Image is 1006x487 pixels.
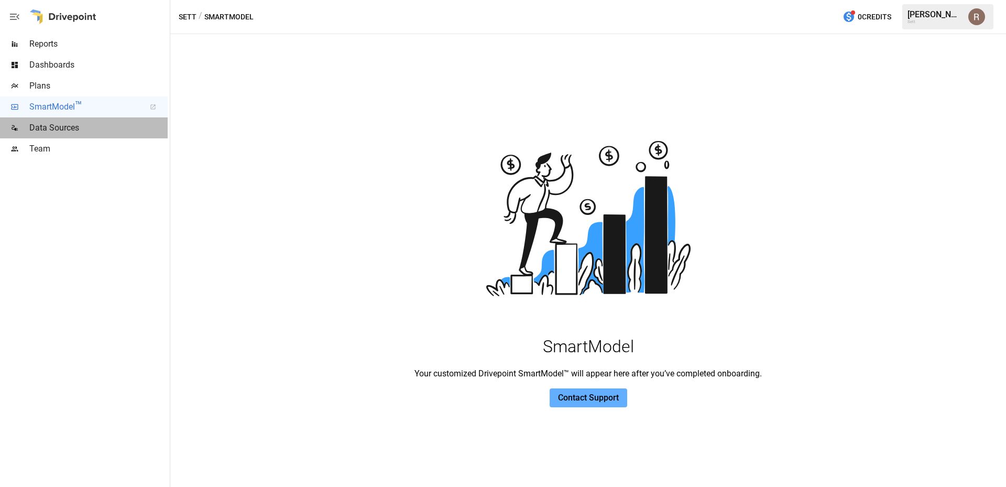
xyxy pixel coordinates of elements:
[29,122,168,134] span: Data Sources
[550,388,627,407] button: Contact Support
[170,326,1006,367] p: SmartModel
[858,10,891,24] span: 0 Credits
[29,38,168,50] span: Reports
[484,114,693,323] img: hero image
[962,2,991,31] button: Ryan McGarvey
[29,101,138,113] span: SmartModel
[29,59,168,71] span: Dashboards
[29,143,168,155] span: Team
[907,19,962,24] div: Sett
[968,8,985,25] img: Ryan McGarvey
[170,367,1006,380] p: Your customized Drivepoint SmartModel™ will appear here after you’ve completed onboarding.
[199,10,202,24] div: /
[29,80,168,92] span: Plans
[838,7,895,27] button: 0Credits
[907,9,962,19] div: [PERSON_NAME]
[75,99,82,112] span: ™
[179,10,196,24] button: Sett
